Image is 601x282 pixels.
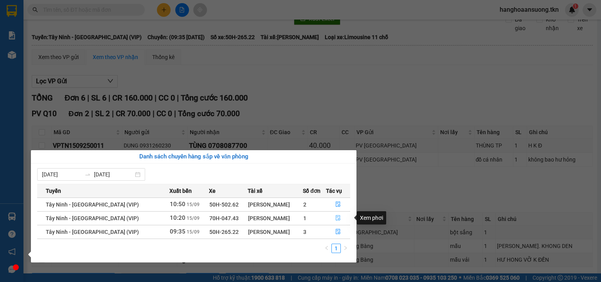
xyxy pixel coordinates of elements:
[324,246,329,250] span: left
[303,215,306,221] span: 1
[303,187,320,195] span: Số đơn
[42,170,81,179] input: Từ ngày
[209,201,239,208] span: 50H-502.62
[170,201,185,208] span: 10:50
[46,187,61,195] span: Tuyến
[46,201,139,208] span: Tây Ninh - [GEOGRAPHIC_DATA] (VIP)
[335,201,341,208] span: file-done
[357,211,386,225] div: Xem phơi
[85,171,91,178] span: to
[187,216,200,221] span: 15/09
[335,229,341,235] span: file-done
[37,152,350,162] div: Danh sách chuyến hàng sắp về văn phòng
[248,214,302,223] div: [PERSON_NAME]
[326,198,350,211] button: file-done
[341,244,350,253] li: Next Page
[343,246,348,250] span: right
[187,202,200,207] span: 15/09
[94,170,133,179] input: Đến ngày
[322,244,331,253] li: Previous Page
[209,187,216,195] span: Xe
[248,187,263,195] span: Tài xế
[332,244,340,253] a: 1
[170,228,185,235] span: 09:35
[209,229,239,235] span: 50H-265.22
[326,187,342,195] span: Tác vụ
[322,244,331,253] button: left
[303,201,306,208] span: 2
[85,171,91,178] span: swap-right
[248,228,302,236] div: [PERSON_NAME]
[326,212,350,225] button: file-done
[46,215,139,221] span: Tây Ninh - [GEOGRAPHIC_DATA] (VIP)
[170,214,185,221] span: 10:20
[169,187,192,195] span: Xuất bến
[326,226,350,238] button: file-done
[341,244,350,253] button: right
[46,229,139,235] span: Tây Ninh - [GEOGRAPHIC_DATA] (VIP)
[209,215,239,221] span: 70H-047.43
[335,215,341,221] span: file-done
[187,229,200,235] span: 15/09
[248,200,302,209] div: [PERSON_NAME]
[303,229,306,235] span: 3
